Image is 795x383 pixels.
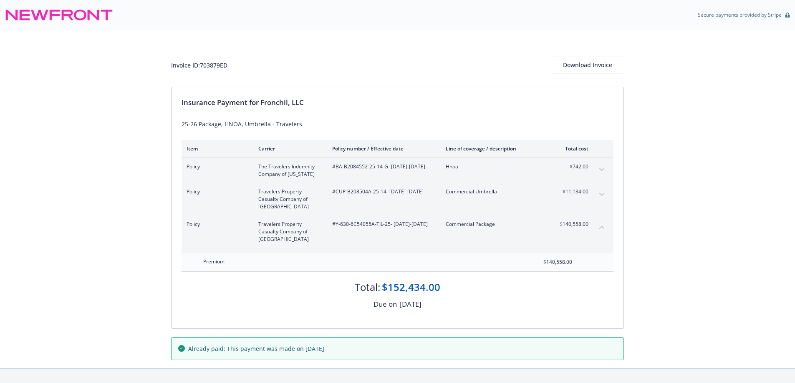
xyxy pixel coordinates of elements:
div: Insurance Payment for Fronchil, LLC [182,97,613,108]
span: Commercial Umbrella [446,188,544,195]
button: collapse content [595,220,608,234]
span: Policy [187,220,245,228]
div: PolicyThe Travelers Indemnity Company of [US_STATE]#BA-B2084552-25-14-G- [DATE]-[DATE]Hnoa$742.00... [182,158,613,183]
span: Hnoa [446,163,544,170]
button: expand content [595,163,608,176]
div: Carrier [258,145,319,152]
span: Travelers Property Casualty Company of [GEOGRAPHIC_DATA] [258,220,319,243]
p: Secure payments provided by Stripe [698,11,782,18]
div: Line of coverage / description [446,145,544,152]
div: $152,434.00 [382,280,440,294]
span: Commercial Package [446,220,544,228]
span: $742.00 [557,163,588,170]
div: Invoice ID: 703879ED [171,61,227,70]
span: $140,558.00 [557,220,588,228]
span: $11,134.00 [557,188,588,195]
div: Total: [355,280,380,294]
input: 0.00 [523,256,577,268]
div: Item [187,145,245,152]
span: #CUP-B208504A-25-14 - [DATE]-[DATE] [332,188,432,195]
span: Policy [187,163,245,170]
div: Due on [374,299,397,310]
div: PolicyTravelers Property Casualty Company of [GEOGRAPHIC_DATA]#Y-630-6C54055A-TIL-25- [DATE]-[DAT... [182,215,613,248]
span: The Travelers Indemnity Company of [US_STATE] [258,163,319,178]
div: Policy number / Effective date [332,145,432,152]
span: Policy [187,188,245,195]
span: Travelers Property Casualty Company of [GEOGRAPHIC_DATA] [258,188,319,210]
span: #Y-630-6C54055A-TIL-25 - [DATE]-[DATE] [332,220,432,228]
span: #BA-B2084552-25-14-G - [DATE]-[DATE] [332,163,432,170]
span: Premium [203,258,225,265]
div: 25-26 Package, HNOA, Umbrella - Travelers [182,120,613,128]
div: [DATE] [399,299,421,310]
button: Download Invoice [551,57,624,73]
span: Already paid: This payment was made on [DATE] [188,344,324,353]
div: Total cost [557,145,588,152]
button: expand content [595,188,608,201]
div: PolicyTravelers Property Casualty Company of [GEOGRAPHIC_DATA]#CUP-B208504A-25-14- [DATE]-[DATE]C... [182,183,613,215]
